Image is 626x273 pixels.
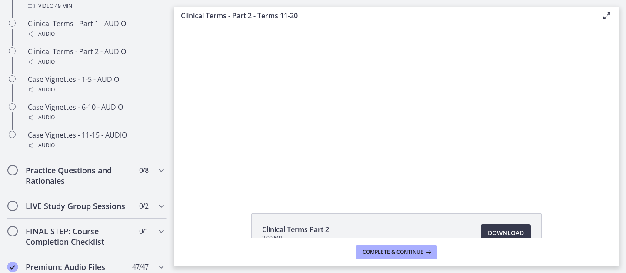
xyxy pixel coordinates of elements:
[26,226,132,247] h2: FINAL STEP: Course Completion Checklist
[28,84,163,95] div: Audio
[28,1,163,11] div: Video
[488,228,524,238] span: Download
[26,201,132,211] h2: LIVE Study Group Sessions
[28,57,163,67] div: Audio
[26,165,132,186] h2: Practice Questions and Rationales
[356,245,437,259] button: Complete & continue
[262,224,329,235] span: Clinical Terms Part 2
[132,262,148,272] span: 47 / 47
[262,235,329,242] span: 2.99 MB
[28,102,163,123] div: Case Vignettes - 6-10 - AUDIO
[28,112,163,123] div: Audio
[363,249,423,256] span: Complete & continue
[174,25,619,193] iframe: To enrich screen reader interactions, please activate Accessibility in Grammarly extension settings
[28,18,163,39] div: Clinical Terms - Part 1 - AUDIO
[28,140,163,151] div: Audio
[28,46,163,67] div: Clinical Terms - Part 2 - AUDIO
[481,224,531,242] a: Download
[139,201,148,211] span: 0 / 2
[28,74,163,95] div: Case Vignettes - 1-5 - AUDIO
[139,165,148,175] span: 0 / 8
[7,262,18,272] i: Completed
[53,1,72,11] span: · 49 min
[181,10,588,21] h3: Clinical Terms - Part 2 - Terms 11-20
[26,262,132,272] h2: Premium: Audio Files
[139,226,148,236] span: 0 / 1
[28,130,163,151] div: Case Vignettes - 11-15 - AUDIO
[28,29,163,39] div: Audio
